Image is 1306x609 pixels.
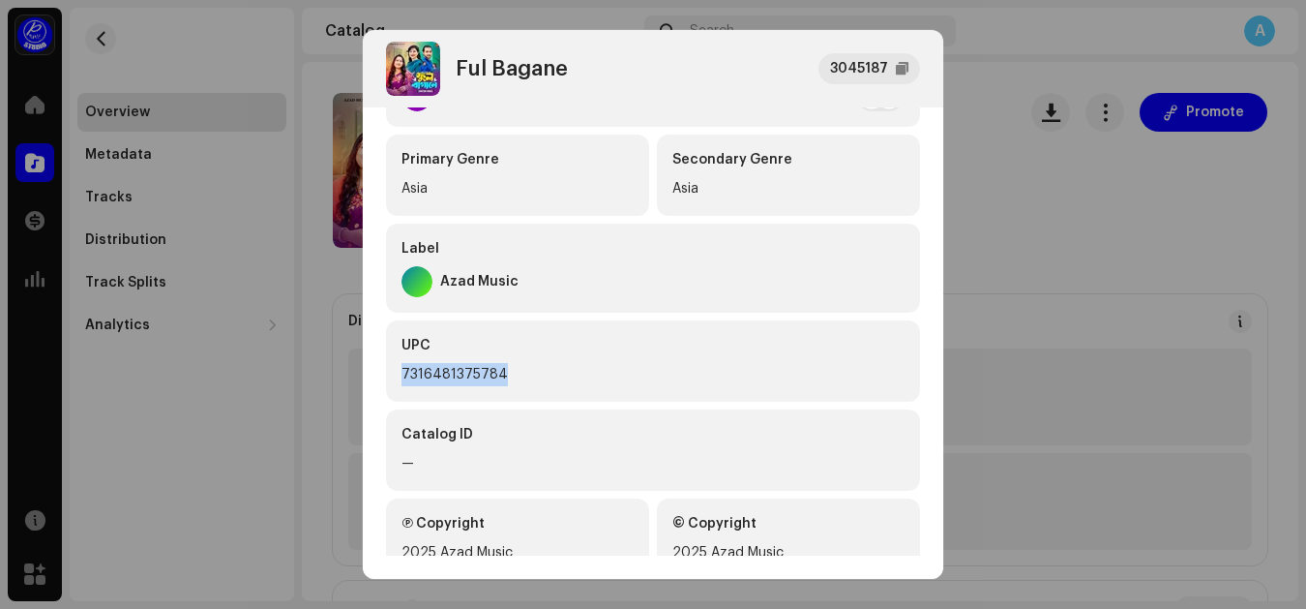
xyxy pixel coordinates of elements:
div: © Copyright [672,514,905,533]
div: 2025 Azad Music [401,541,634,564]
div: Azad Music [440,274,519,289]
div: 7316481375784 [401,363,905,386]
div: Ful Bagane [456,57,568,80]
img: e531a840-4558-4b95-8bd9-870083509395 [386,42,440,96]
div: Asia [401,177,634,200]
div: 2025 Azad Music [672,541,905,564]
div: Secondary Genre [672,150,905,169]
div: Primary Genre [401,150,634,169]
div: — [401,452,905,475]
div: Ⓟ Copyright [401,514,634,533]
div: Label [401,239,905,259]
div: Catalog ID [401,425,905,444]
div: 3045187 [830,57,888,80]
div: UPC [401,336,905,355]
div: Asia [672,177,905,200]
